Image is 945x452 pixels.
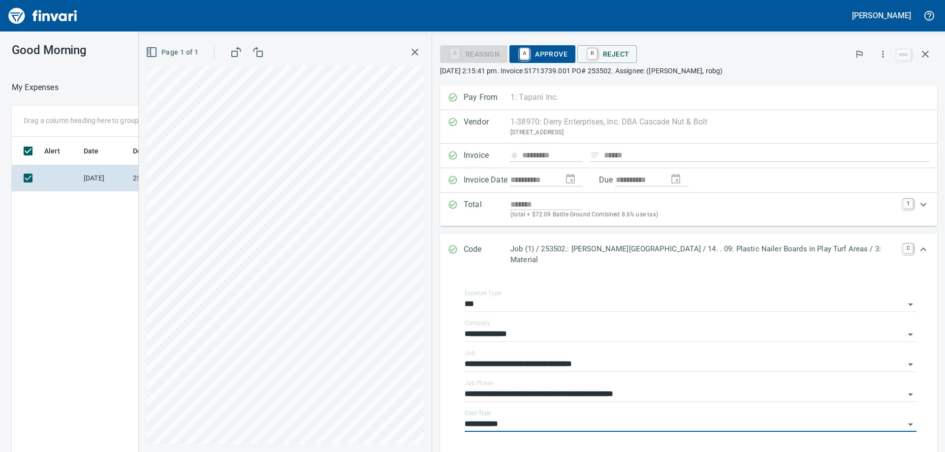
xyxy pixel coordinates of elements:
a: C [903,243,913,253]
h3: Good Morning [12,43,221,57]
span: Close invoice [894,42,937,66]
button: AApprove [509,45,575,63]
p: (total + $72.09 Battle Ground Combined 8.6% use tax) [510,210,897,220]
div: Expand [440,234,937,275]
td: [DATE] [80,165,129,191]
div: Reassign [440,49,507,58]
span: Date [84,145,112,157]
label: Company [465,320,490,326]
label: Expense Type [465,290,501,296]
span: Page 1 of 1 [148,46,198,59]
button: Flag [849,43,870,65]
button: Open [904,298,917,311]
button: Open [904,358,917,371]
button: More [872,43,894,65]
button: Page 1 of 1 [144,43,202,61]
span: Description [133,145,170,157]
label: Job Phase [465,380,493,386]
button: Open [904,388,917,401]
a: esc [896,49,911,60]
span: Reject [585,46,629,62]
span: Date [84,145,99,157]
label: Job [465,350,475,356]
a: T [903,199,913,209]
h5: [PERSON_NAME] [852,10,911,21]
a: R [588,48,597,59]
button: Open [904,418,917,431]
nav: breadcrumb [12,82,59,93]
button: RReject [577,45,637,63]
img: Finvari [6,4,80,28]
label: Cost Type [465,410,491,416]
span: Description [133,145,183,157]
p: My Expenses [12,82,59,93]
button: Open [904,328,917,341]
p: Total [464,199,510,220]
p: [DATE] 2:15:41 pm. Invoice S1713739.001 PO# 253502. Assignee: ([PERSON_NAME], robg) [440,66,937,76]
span: Approve [517,46,567,62]
span: Alert [44,145,73,157]
p: Code [464,243,510,266]
td: 253502 [129,165,218,191]
button: [PERSON_NAME] [850,8,913,23]
a: A [520,48,529,59]
p: Job (1) / 253502.: [PERSON_NAME][GEOGRAPHIC_DATA] / 14. . 09: Plastic Nailer Boards in Play Turf ... [510,243,897,266]
p: Drag a column heading here to group the table [24,116,168,125]
div: Expand [440,193,937,226]
span: Alert [44,145,60,157]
